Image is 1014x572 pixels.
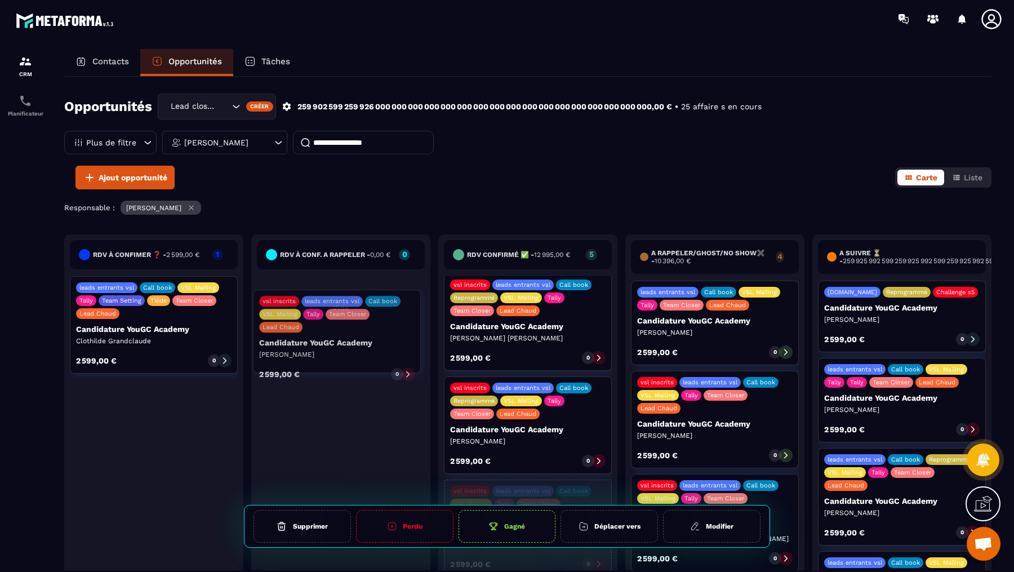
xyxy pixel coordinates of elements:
[450,354,491,362] p: 2 599,00 €
[828,379,841,386] p: Tally
[297,101,672,112] p: 259 902 599 259 926 000 000 000 000 000 000 000 000 000 000 000 000 000 000 000 000 000,00 €
[960,425,964,433] p: 0
[651,249,770,265] h6: A RAPPELER/GHOST/NO SHOW✖️ -
[143,284,172,291] p: Call book
[828,482,864,489] p: Lead Chaud
[453,487,487,495] p: vsl inscrits
[126,204,181,212] p: [PERSON_NAME]
[19,94,32,108] img: scheduler
[824,315,980,324] p: [PERSON_NAME]
[873,379,910,386] p: Team Closer
[773,348,777,356] p: 0
[168,100,218,113] span: Lead closing
[828,289,877,296] p: [DOMAIN_NAME]
[742,289,777,296] p: VSL Mailing
[453,384,487,392] p: vsl inscrits
[450,322,606,331] p: Candidature YouGC Academy
[520,500,557,508] p: Team Closer
[641,482,674,489] p: vsl inscrits
[212,357,216,365] p: 0
[655,257,691,265] span: 10 396,00 €
[641,289,695,296] p: leads entrants vsl
[548,397,561,405] p: Tally
[496,281,550,289] p: leads entrants vsl
[586,560,590,568] p: 0
[967,527,1000,561] div: Ouvrir le chat
[641,379,674,386] p: vsl inscrits
[76,336,232,345] p: Clothilde Grandclaude
[504,522,525,530] h6: Gagné
[919,379,955,386] p: Lead Chaud
[399,250,410,258] p: 0
[453,397,495,405] p: Reprogrammé
[891,456,920,463] p: Call book
[681,101,762,112] p: 25 affaire s en cours
[19,55,32,68] img: formation
[450,437,606,446] p: [PERSON_NAME]
[76,357,117,365] p: 2 599,00 €
[916,173,937,182] span: Carte
[403,522,422,530] h6: Perdu
[93,251,199,259] h6: RDV à confimer ❓ -
[637,316,793,325] p: Candidature YouGC Academy
[586,250,597,258] p: 5
[704,289,733,296] p: Call book
[964,173,982,182] span: Liste
[496,487,550,495] p: leads entrants vsl
[773,555,777,562] p: 0
[684,392,698,399] p: Tally
[828,559,882,566] p: leads entrants vsl
[897,170,944,185] button: Carte
[886,289,927,296] p: Reprogrammé
[824,496,980,506] p: Candidature YouGC Academy
[746,379,775,386] p: Call book
[637,348,678,356] p: 2 599,00 €
[641,405,677,412] p: Lead Chaud
[79,284,134,291] p: leads entrants vsl
[453,281,487,289] p: vsl inscrits
[824,335,865,343] p: 2 599,00 €
[641,392,675,399] p: VSL Mailing
[828,456,882,463] p: leads entrants vsl
[706,522,733,530] h6: Modifier
[559,281,588,289] p: Call book
[960,335,964,343] p: 0
[641,495,675,502] p: VSL Mailing
[504,294,539,301] p: VSL Mailing
[150,297,167,304] p: Tiède
[637,419,793,428] p: Candidature YouGC Academy
[929,559,964,566] p: VSL Mailing
[641,301,654,309] p: Tally
[99,172,167,183] span: Ajout opportunité
[504,397,539,405] p: VSL Mailing
[76,325,232,334] p: Candidature YouGC Academy
[500,410,536,418] p: Lead Chaud
[497,500,511,508] p: Tally
[586,457,590,465] p: 0
[450,560,491,568] p: 2 599,00 €
[450,457,491,465] p: 2 599,00 €
[707,392,744,399] p: Team Closer
[140,49,233,76] a: Opportunités
[158,94,276,119] div: Search for option
[824,425,865,433] p: 2 599,00 €
[261,56,290,66] p: Tâches
[453,294,495,301] p: Reprogrammé
[824,303,980,312] p: Candidature YouGC Academy
[280,251,390,259] h6: RDV à conf. A RAPPELER -
[773,451,777,459] p: 0
[246,101,274,112] div: Créer
[370,251,390,259] span: 0,00 €
[559,384,588,392] p: Call book
[233,49,301,76] a: Tâches
[586,354,590,362] p: 0
[709,301,746,309] p: Lead Chaud
[79,310,116,317] p: Lead Chaud
[293,522,328,530] h6: Supprimer
[824,393,980,402] p: Candidature YouGC Academy
[3,71,48,77] p: CRM
[79,297,93,304] p: Tally
[637,451,678,459] p: 2 599,00 €
[166,251,199,259] span: 2 599,00 €
[168,56,222,66] p: Opportunités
